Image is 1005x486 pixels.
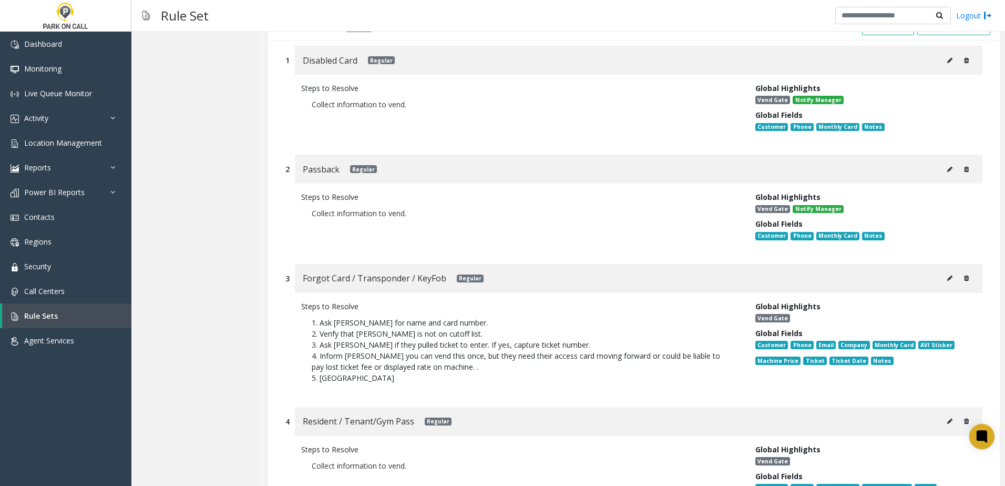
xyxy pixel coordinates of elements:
[24,88,92,98] span: Live Queue Monitor
[457,275,484,282] span: Regular
[285,273,290,284] div: 3
[755,205,790,214] span: Vend Gate
[11,312,19,321] img: 'icon'
[983,10,992,21] img: logout
[791,232,813,240] span: Phone
[755,232,788,240] span: Customer
[24,212,55,222] span: Contacts
[285,164,290,175] div: 2
[425,418,452,426] span: Regular
[24,138,102,148] span: Location Management
[11,65,19,74] img: 'icon'
[871,357,893,365] span: Notes
[862,123,884,131] span: Notes
[303,163,340,176] span: Passback
[755,457,790,465] span: Vend Gate
[24,39,62,49] span: Dashboard
[791,123,813,131] span: Phone
[2,303,131,328] a: Rule Sets
[793,205,843,214] span: Notify Manager
[816,232,859,240] span: Monthly Card
[301,191,740,202] div: Steps to Resolve
[755,192,821,202] span: Global Highlights
[24,64,61,74] span: Monitoring
[303,414,414,428] span: Resident / Tenant/Gym Pass
[755,328,803,338] span: Global Fields
[301,301,740,312] div: Steps to Resolve
[11,164,19,173] img: 'icon'
[755,96,790,104] span: Vend Gate
[755,110,803,120] span: Global Fields
[11,40,19,49] img: 'icon'
[11,263,19,271] img: 'icon'
[791,341,813,349] span: Phone
[755,341,788,349] span: Customer
[11,139,19,148] img: 'icon'
[350,165,377,173] span: Regular
[24,261,51,271] span: Security
[816,123,859,131] span: Monthly Card
[301,83,740,94] div: Steps to Resolve
[285,416,290,427] div: 4
[24,286,65,296] span: Call Centers
[803,357,826,365] span: Ticket
[11,337,19,346] img: 'icon'
[755,301,821,311] span: Global Highlights
[11,214,19,222] img: 'icon'
[24,163,51,173] span: Reports
[873,341,916,349] span: Monthly Card
[793,96,843,104] span: Notify Manager
[11,189,19,197] img: 'icon'
[303,54,357,67] span: Disabled Card
[755,123,788,131] span: Customer
[312,99,406,109] span: Collect information to vend.
[755,471,803,481] span: Global Fields
[24,311,58,321] span: Rule Sets
[11,288,19,296] img: 'icon'
[24,187,85,197] span: Power BI Reports
[816,341,836,349] span: Email
[755,219,803,229] span: Global Fields
[312,208,406,218] span: Collect information to vend.
[24,237,52,247] span: Regions
[755,357,801,365] span: Machine Price
[312,461,406,471] span: Collect information to vend.
[285,55,290,66] div: 1
[829,357,868,365] span: Ticket Date
[368,56,395,64] span: Regular
[24,336,74,346] span: Agent Services
[956,10,992,21] a: Logout
[142,3,150,28] img: pageIcon
[24,113,48,123] span: Activity
[755,314,790,322] span: Vend Gate
[11,90,19,98] img: 'icon'
[918,341,955,349] span: AVI Sticker
[838,341,869,349] span: Company
[303,271,446,285] span: Forgot Card / Transponder / KeyFob
[301,312,740,389] p: 1. Ask [PERSON_NAME] for name and card number. 2. Verify that [PERSON_NAME] is not on cutoff list...
[11,238,19,247] img: 'icon'
[156,3,214,28] h3: Rule Set
[11,115,19,123] img: 'icon'
[755,444,821,454] span: Global Highlights
[755,83,821,93] span: Global Highlights
[862,232,884,240] span: Notes
[301,444,740,455] div: Steps to Resolve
